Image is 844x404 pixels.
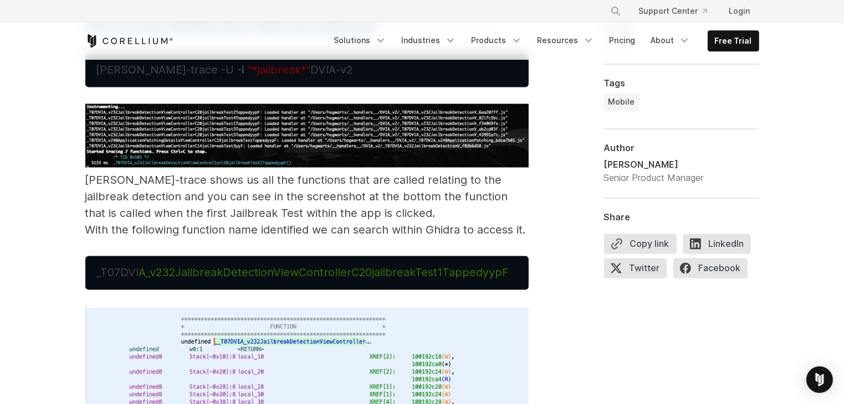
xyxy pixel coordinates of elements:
[85,104,529,239] p: [PERSON_NAME]-trace shows us all the functions that are called relating to the jailbreak detectio...
[608,97,635,108] span: Mobile
[604,212,759,223] div: Share
[465,30,529,50] a: Products
[328,30,759,51] div: Navigation Menu
[242,64,245,77] strong: i
[85,104,529,168] img: Screenshot of iOS jailbreak test
[311,64,353,77] span: DVIA-v2
[604,143,759,154] div: Author
[604,94,640,111] a: Mobile
[606,1,626,21] button: Search
[673,258,748,278] span: Facebook
[604,234,677,254] button: Copy link
[96,266,139,279] span: _T07DVI
[644,30,697,50] a: About
[85,34,173,48] a: Corellium Home
[708,31,759,51] a: Free Trial
[531,30,601,50] a: Resources
[630,1,716,21] a: Support Center
[604,258,673,283] a: Twitter
[328,30,393,50] a: Solutions
[806,366,833,393] div: Open Intercom Messenger
[604,258,667,278] span: Twitter
[673,258,754,283] a: Facebook
[604,172,704,185] div: Senior Product Manager
[604,78,759,89] div: Tags
[604,158,704,172] div: [PERSON_NAME]
[96,64,248,77] span: [PERSON_NAME]-trace -U -
[603,30,642,50] a: Pricing
[683,234,751,254] span: LinkedIn
[597,1,759,21] div: Navigation Menu
[683,234,758,258] a: LinkedIn
[395,30,463,50] a: Industries
[248,64,311,77] span: "*jailbreak*"
[720,1,759,21] a: Login
[139,266,509,279] span: A_v232JailbreakDetectionViewControllerC20jailbreakTest1TappedyypF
